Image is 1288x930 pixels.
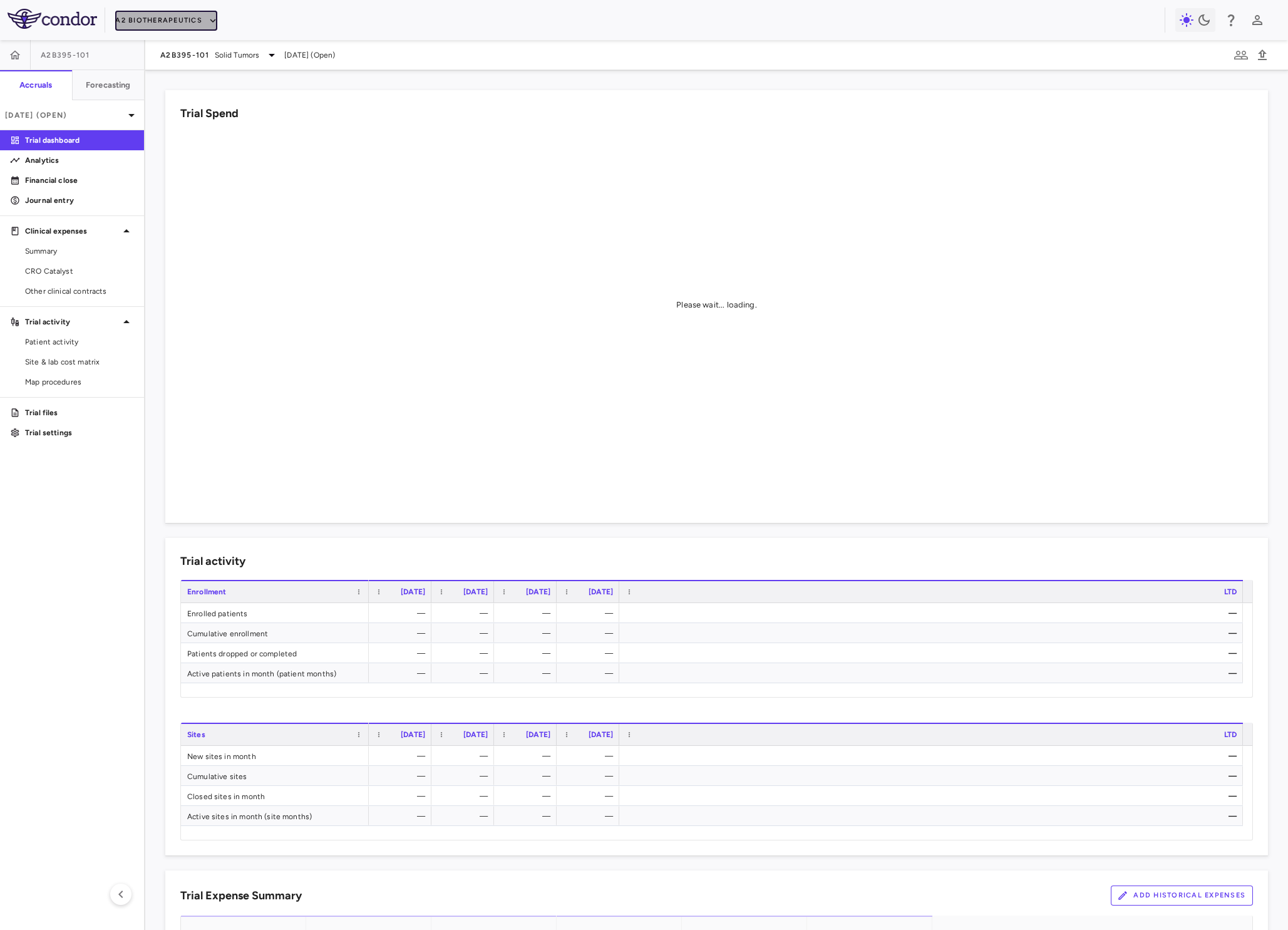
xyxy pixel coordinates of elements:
[526,730,550,739] span: [DATE]
[443,786,488,806] div: —
[631,663,1237,683] div: —
[181,746,369,765] div: New sites in month
[25,427,134,438] p: Trial settings
[25,336,134,348] span: Patient activity
[505,643,550,663] div: —
[181,623,369,643] div: Cumulative enrollment
[505,603,550,623] div: —
[631,806,1237,826] div: —
[568,603,613,623] div: —
[25,155,134,166] p: Analytics
[443,806,488,826] div: —
[568,623,613,643] div: —
[25,286,134,297] span: Other clinical contracts
[463,587,488,596] span: [DATE]
[380,643,425,663] div: —
[1224,587,1237,596] span: LTD
[443,623,488,643] div: —
[25,266,134,277] span: CRO Catalyst
[181,663,369,683] div: Active patients in month (patient months)
[8,9,97,29] img: logo-full-SnFGN8VE.png
[380,623,425,643] div: —
[380,663,425,683] div: —
[181,786,369,805] div: Closed sites in month
[631,623,1237,643] div: —
[25,135,134,146] p: Trial dashboard
[443,766,488,786] div: —
[443,643,488,663] div: —
[589,587,613,596] span: [DATE]
[631,766,1237,786] div: —
[41,50,90,60] span: A2B395-101
[187,730,205,739] span: Sites
[568,786,613,806] div: —
[86,80,131,91] h6: Forecasting
[505,746,550,766] div: —
[380,603,425,623] div: —
[1224,730,1237,739] span: LTD
[526,587,550,596] span: [DATE]
[505,663,550,683] div: —
[505,786,550,806] div: —
[568,746,613,766] div: —
[380,806,425,826] div: —
[115,11,217,31] button: A2 Biotherapeutics
[19,80,52,91] h6: Accruals
[505,623,550,643] div: —
[25,245,134,257] span: Summary
[401,587,425,596] span: [DATE]
[380,746,425,766] div: —
[181,603,369,623] div: Enrolled patients
[5,110,124,121] p: [DATE] (Open)
[25,407,134,418] p: Trial files
[568,806,613,826] div: —
[284,49,335,61] span: [DATE] (Open)
[443,746,488,766] div: —
[25,195,134,206] p: Journal entry
[25,316,119,328] p: Trial activity
[180,105,239,122] h6: Trial Spend
[1111,886,1253,906] button: Add Historical Expenses
[181,643,369,663] div: Patients dropped or completed
[380,786,425,806] div: —
[380,766,425,786] div: —
[631,786,1237,806] div: —
[160,50,210,60] span: A2B395-101
[505,806,550,826] div: —
[215,49,260,61] span: Solid Tumors
[25,376,134,388] span: Map procedures
[180,553,245,570] h6: Trial activity
[25,175,134,186] p: Financial close
[25,356,134,368] span: Site & lab cost matrix
[631,603,1237,623] div: —
[463,730,488,739] span: [DATE]
[631,643,1237,663] div: —
[568,643,613,663] div: —
[568,663,613,683] div: —
[568,766,613,786] div: —
[401,730,425,739] span: [DATE]
[631,746,1237,766] div: —
[180,887,302,904] h6: Trial Expense Summary
[187,587,227,596] span: Enrollment
[25,225,119,237] p: Clinical expenses
[505,766,550,786] div: —
[676,299,756,311] div: Please wait... loading.
[181,806,369,825] div: Active sites in month (site months)
[589,730,613,739] span: [DATE]
[181,766,369,785] div: Cumulative sites
[443,663,488,683] div: —
[443,603,488,623] div: —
